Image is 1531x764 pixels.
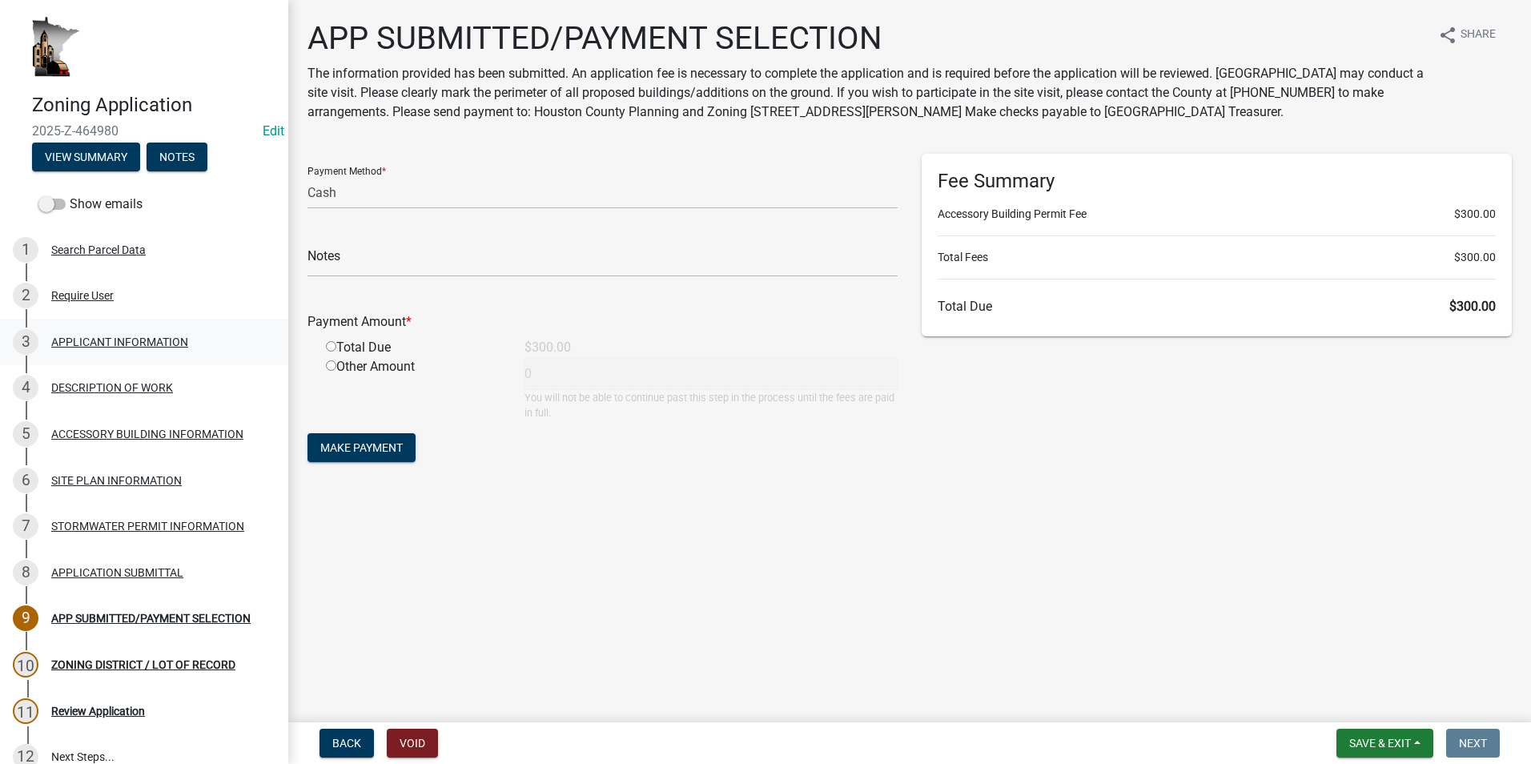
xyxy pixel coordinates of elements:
div: Total Due [314,338,512,357]
button: Void [387,729,438,758]
div: 6 [13,468,38,493]
div: Require User [51,290,114,301]
button: Make Payment [307,433,416,462]
button: shareShare [1425,19,1509,50]
span: $300.00 [1449,299,1496,314]
div: ACCESSORY BUILDING INFORMATION [51,428,243,440]
a: Edit [263,123,284,139]
div: Review Application [51,706,145,717]
h6: Total Due [938,299,1496,314]
li: Accessory Building Permit Fee [938,206,1496,223]
div: 7 [13,513,38,539]
h4: Zoning Application [32,94,275,117]
div: 1 [13,237,38,263]
button: Save & Exit [1336,729,1433,758]
div: 3 [13,329,38,355]
div: SITE PLAN INFORMATION [51,475,182,486]
li: Total Fees [938,249,1496,266]
p: The information provided has been submitted. An application fee is necessary to complete the appl... [307,64,1425,122]
wm-modal-confirm: Notes [147,151,207,164]
div: 11 [13,698,38,724]
wm-modal-confirm: Summary [32,151,140,164]
div: APP SUBMITTED/PAYMENT SELECTION [51,613,251,624]
div: Payment Amount [295,312,910,332]
i: share [1438,26,1457,45]
span: Next [1459,737,1487,750]
span: Save & Exit [1349,737,1411,750]
div: Other Amount [314,357,512,420]
span: $300.00 [1454,206,1496,223]
span: Back [332,737,361,750]
img: Houston County, Minnesota [32,17,80,77]
button: Next [1446,729,1500,758]
div: DESCRIPTION OF WORK [51,382,173,393]
span: 2025-Z-464980 [32,123,256,139]
button: View Summary [32,143,140,171]
div: STORMWATER PERMIT INFORMATION [51,521,244,532]
h1: APP SUBMITTED/PAYMENT SELECTION [307,19,1425,58]
div: Search Parcel Data [51,244,146,255]
div: 8 [13,560,38,585]
label: Show emails [38,195,143,214]
span: Make Payment [320,441,403,454]
div: APPLICANT INFORMATION [51,336,188,348]
h6: Fee Summary [938,170,1496,193]
span: $300.00 [1454,249,1496,266]
div: APPLICATION SUBMITTAL [51,567,183,578]
div: 9 [13,605,38,631]
div: ZONING DISTRICT / LOT OF RECORD [51,659,235,670]
wm-modal-confirm: Edit Application Number [263,123,284,139]
div: 5 [13,421,38,447]
div: 10 [13,652,38,678]
button: Back [319,729,374,758]
div: 2 [13,283,38,308]
button: Notes [147,143,207,171]
div: 4 [13,375,38,400]
span: Share [1461,26,1496,45]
